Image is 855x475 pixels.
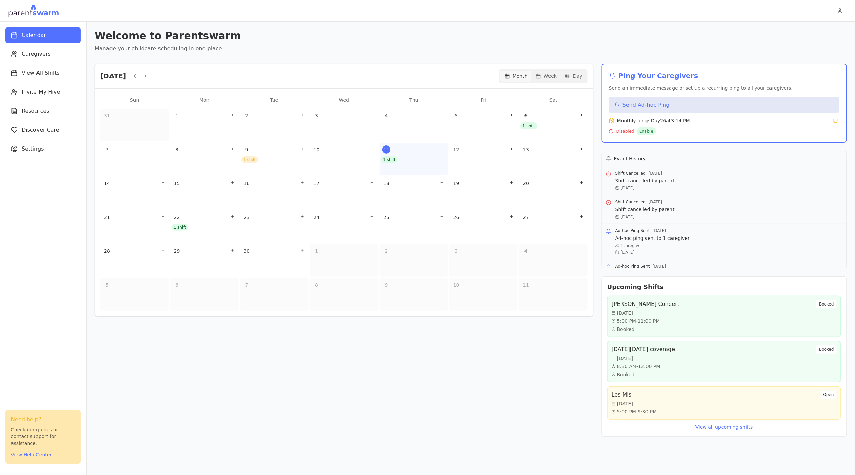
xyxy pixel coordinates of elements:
[615,264,650,269] span: Ad-hoc Ping Sent
[607,424,841,430] button: View all upcoming shifts
[439,145,445,152] div: Add shift
[103,179,111,187] span: 14
[299,213,306,220] div: Add shift
[653,264,666,269] span: [DATE]
[520,122,537,129] div: 1 shift
[141,71,150,81] button: Next
[22,50,51,58] span: Caregivers
[103,213,111,221] span: 21
[22,31,46,39] span: Calendar
[615,214,675,220] p: [DATE]
[382,213,390,221] span: 25
[452,247,460,255] span: 3
[532,71,561,82] button: Week
[612,345,675,354] h3: [DATE][DATE] coverage
[229,213,236,220] div: Add shift
[382,112,390,120] span: 4
[5,103,81,119] button: Resources
[522,179,530,187] span: 20
[617,400,633,407] span: [DATE]
[519,94,588,106] div: Sat
[615,199,646,205] span: Shift Cancelled
[508,213,515,220] div: Add shift
[522,112,530,120] span: 6
[617,318,660,324] span: 5:00 PM - 11:00 PM
[243,213,251,221] span: 23
[369,179,375,186] div: Add shift
[243,247,251,255] span: 30
[382,281,390,289] span: 9
[617,355,633,362] span: [DATE]
[103,145,111,154] span: 7
[173,213,181,221] span: 22
[615,177,675,184] p: Shift cancelled by parent
[607,282,841,292] h2: Upcoming Shifts
[615,235,690,242] p: Ad-hoc ping sent to 1 caregiver
[173,112,181,120] span: 1
[508,112,515,118] div: Add shift
[615,206,675,213] p: Shift cancelled by parent
[382,145,390,154] span: 11
[617,408,657,415] span: 5:00 PM - 9:30 PM
[612,391,657,399] h3: Les Mis
[173,247,181,255] span: 29
[816,345,837,354] div: Booked
[381,156,397,163] div: 1 shift
[439,179,445,186] div: Add shift
[103,247,111,255] span: 28
[310,94,378,106] div: Wed
[22,107,49,115] span: Resources
[382,247,390,255] span: 2
[609,97,839,113] button: Send Ad-hoc Ping
[313,247,321,255] span: 1
[614,155,646,162] h3: Event History
[816,300,837,308] div: Booked
[369,112,375,118] div: Add shift
[452,213,460,221] span: 26
[508,179,515,186] div: Add shift
[313,112,321,120] span: 3
[617,117,690,124] span: Monthly ping: Day 26 at 3:14 PM
[8,4,59,18] img: Parentswarm Logo
[508,145,515,152] div: Add shift
[172,224,188,231] div: 1 shift
[313,213,321,221] span: 24
[452,145,460,154] span: 12
[615,228,650,233] span: Ad-hoc Ping Sent
[452,112,460,120] span: 5
[299,247,306,254] div: Add shift
[522,247,530,255] span: 4
[615,185,675,191] p: [DATE]
[173,145,181,154] span: 8
[617,326,635,333] span: Booked
[170,94,239,106] div: Mon
[229,179,236,186] div: Add shift
[100,71,126,81] h2: [DATE]
[649,171,662,176] span: [DATE]
[5,46,81,62] button: Caregivers
[522,213,530,221] span: 27
[243,112,251,120] span: 2
[241,156,258,163] div: 1 shift
[522,281,530,289] span: 11
[578,179,585,186] div: Add shift
[160,213,166,220] div: Add shift
[380,94,448,106] div: Thu
[649,199,662,205] span: [DATE]
[821,391,837,399] div: Open
[160,179,166,186] div: Add shift
[522,145,530,154] span: 13
[369,145,375,152] div: Add shift
[173,179,181,187] span: 15
[617,371,635,378] span: Booked
[5,84,81,100] button: Invite My Hive
[609,85,839,91] p: Send an immediate message or set up a recurring ping to all your caregivers.
[160,247,166,254] div: Add shift
[622,101,670,109] span: Send Ad-hoc Ping
[100,94,169,106] div: Sun
[615,243,690,248] p: 1 caregiver
[369,213,375,220] div: Add shift
[103,112,111,120] span: 31
[240,94,309,106] div: Tue
[299,112,306,118] div: Add shift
